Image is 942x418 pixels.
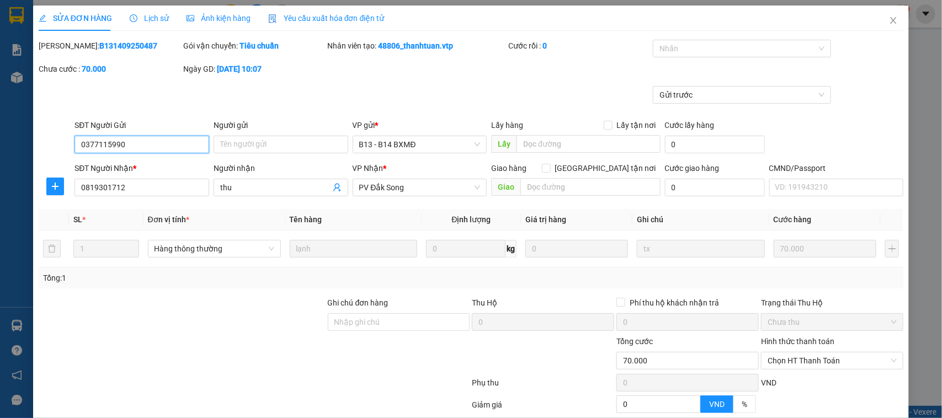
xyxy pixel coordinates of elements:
b: Tiêu chuẩn [240,41,279,50]
b: B131409250487 [99,41,157,50]
span: PV Đắk Song [359,179,481,196]
span: % [742,400,747,409]
span: clock-circle [130,14,137,22]
b: 48806_thanhtuan.vtp [379,41,454,50]
span: B13 - B14 BXMĐ [359,136,481,153]
input: VD: Bàn, Ghế [290,240,417,258]
span: plus [47,182,63,191]
div: Phụ thu [471,377,616,396]
label: Hình thức thanh toán [761,337,834,346]
span: [GEOGRAPHIC_DATA] tận nơi [551,162,661,174]
span: Tổng cước [616,337,653,346]
span: Giá trị hàng [525,215,566,224]
span: VND [709,400,725,409]
label: Cước giao hàng [665,164,720,173]
button: Close [878,6,909,36]
span: VP Nhận [353,164,384,173]
div: VP gửi [353,119,487,131]
span: Lấy tận nơi [613,119,661,131]
button: delete [43,240,61,258]
div: CMND/Passport [769,162,904,174]
div: Ngày GD: [183,63,326,75]
span: picture [187,14,194,22]
div: Chưa cước : [39,63,181,75]
div: [PERSON_NAME]: [39,40,181,52]
input: Cước lấy hàng [665,136,765,153]
span: Tên hàng [290,215,322,224]
div: Cước rồi : [508,40,651,52]
span: Định lượng [451,215,491,224]
b: 70.000 [82,65,106,73]
label: Ghi chú đơn hàng [328,298,388,307]
input: 0 [774,240,876,258]
input: Dọc đường [520,178,661,196]
span: SL [73,215,82,224]
span: Đơn vị tính [148,215,189,224]
span: Giao hàng [491,164,526,173]
span: Cước hàng [774,215,812,224]
th: Ghi chú [632,209,769,231]
input: Ghi chú đơn hàng [328,313,470,331]
span: Lịch sử [130,14,169,23]
div: SĐT Người Nhận [74,162,209,174]
button: plus [46,178,64,195]
div: SĐT Người Gửi [74,119,209,131]
span: Phí thu hộ khách nhận trả [625,297,723,309]
div: Trạng thái Thu Hộ [761,297,903,309]
button: plus [885,240,899,258]
span: SỬA ĐƠN HÀNG [39,14,112,23]
div: Người gửi [214,119,348,131]
span: VND [761,378,776,387]
label: Cước lấy hàng [665,121,715,130]
div: Nhân viên tạo: [328,40,506,52]
span: Lấy hàng [491,121,523,130]
span: Hàng thông thường [155,240,274,257]
input: Ghi Chú [637,240,764,258]
span: Lấy [491,135,517,153]
span: Chọn HT Thanh Toán [768,352,897,369]
div: Giảm giá [471,399,616,418]
span: Gửi trước [659,87,824,103]
b: 0 [542,41,547,50]
input: Cước giao hàng [665,179,765,196]
img: icon [268,14,277,23]
span: Ảnh kiện hàng [187,14,251,23]
span: kg [505,240,517,258]
span: Giao [491,178,520,196]
span: close [889,16,898,25]
div: Tổng: 1 [43,272,364,284]
b: [DATE] 10:07 [217,65,262,73]
span: user-add [333,183,342,192]
input: 0 [525,240,628,258]
span: Chưa thu [768,314,897,330]
div: Gói vận chuyển: [183,40,326,52]
div: Người nhận [214,162,348,174]
span: edit [39,14,46,22]
input: Dọc đường [517,135,661,153]
span: Yêu cầu xuất hóa đơn điện tử [268,14,385,23]
span: Thu Hộ [472,298,497,307]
